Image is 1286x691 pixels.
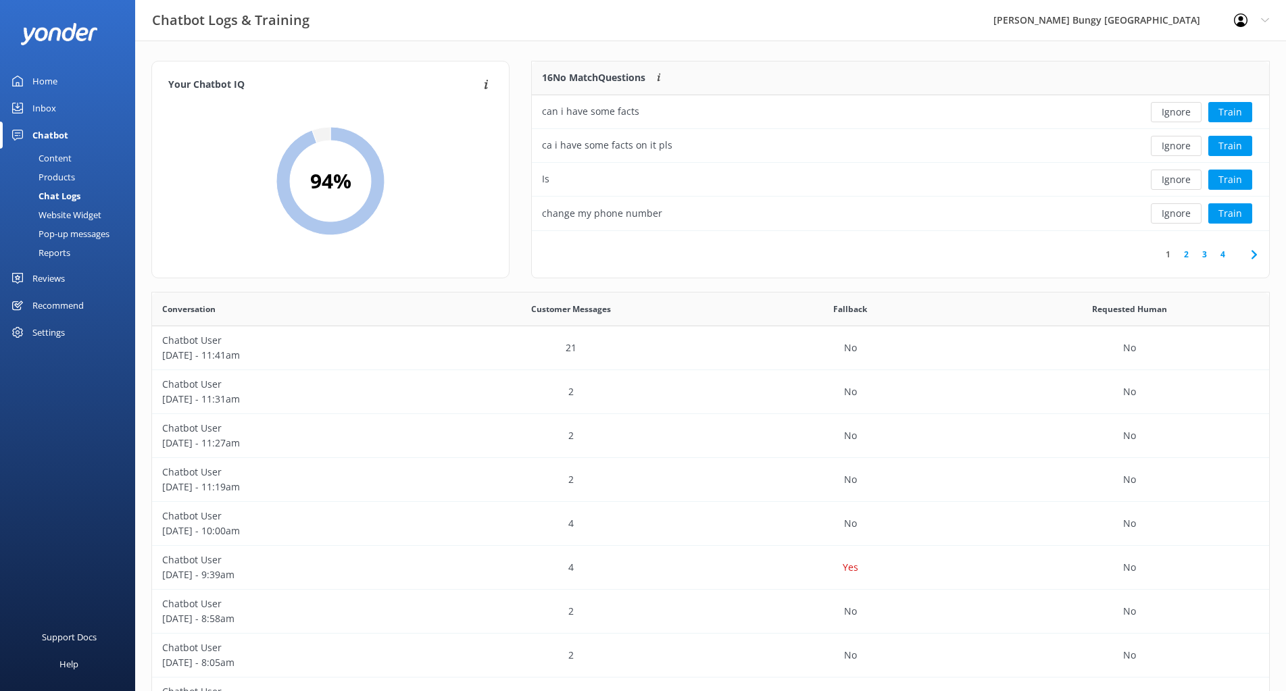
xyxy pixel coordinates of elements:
[152,634,1269,677] div: row
[1151,102,1202,122] button: Ignore
[1214,248,1232,261] a: 4
[32,68,57,95] div: Home
[844,648,857,663] p: No
[310,165,351,197] h2: 94 %
[843,560,858,575] p: Yes
[1123,516,1136,531] p: No
[20,23,98,45] img: yonder-white-logo.png
[532,95,1269,129] div: row
[8,205,101,224] div: Website Widget
[59,650,78,677] div: Help
[1123,384,1136,399] p: No
[32,292,84,319] div: Recommend
[8,243,70,262] div: Reports
[32,319,65,346] div: Settings
[8,205,135,224] a: Website Widget
[168,78,480,93] h4: Your Chatbot IQ
[1151,203,1202,224] button: Ignore
[32,95,56,122] div: Inbox
[844,472,857,487] p: No
[8,168,75,186] div: Products
[542,70,645,85] p: 16 No Match Questions
[42,623,97,650] div: Support Docs
[1208,102,1252,122] button: Train
[568,560,574,575] p: 4
[162,553,421,567] p: Chatbot User
[542,104,639,119] div: can i have some facts
[162,377,421,392] p: Chatbot User
[542,206,662,221] div: change my phone number
[152,326,1269,370] div: row
[568,384,574,399] p: 2
[844,516,857,531] p: No
[162,640,421,655] p: Chatbot User
[152,458,1269,502] div: row
[162,567,421,582] p: [DATE] - 9:39am
[152,502,1269,546] div: row
[1123,560,1136,575] p: No
[152,414,1269,458] div: row
[8,168,135,186] a: Products
[8,224,135,243] a: Pop-up messages
[1123,428,1136,443] p: No
[844,340,857,355] p: No
[8,224,109,243] div: Pop-up messages
[162,465,421,480] p: Chatbot User
[162,655,421,670] p: [DATE] - 8:05am
[1177,248,1195,261] a: 2
[162,596,421,611] p: Chatbot User
[1159,248,1177,261] a: 1
[532,197,1269,230] div: row
[162,611,421,626] p: [DATE] - 8:58am
[542,138,672,153] div: ca i have some facts on it pls
[844,604,857,619] p: No
[162,436,421,451] p: [DATE] - 11:27am
[1195,248,1214,261] a: 3
[1092,303,1167,315] span: Requested Human
[833,303,867,315] span: Fallback
[844,384,857,399] p: No
[844,428,857,443] p: No
[568,516,574,531] p: 4
[1208,170,1252,190] button: Train
[1123,604,1136,619] p: No
[162,348,421,363] p: [DATE] - 11:41am
[32,265,65,292] div: Reviews
[1208,203,1252,224] button: Train
[8,149,72,168] div: Content
[1151,170,1202,190] button: Ignore
[532,129,1269,163] div: row
[1151,136,1202,156] button: Ignore
[162,523,421,538] p: [DATE] - 10:00am
[1123,472,1136,487] p: No
[162,392,421,407] p: [DATE] - 11:31am
[8,186,80,205] div: Chat Logs
[162,480,421,494] p: [DATE] - 11:19am
[542,172,549,186] div: Is
[162,421,421,436] p: Chatbot User
[532,95,1269,230] div: grid
[32,122,68,149] div: Chatbot
[162,333,421,348] p: Chatbot User
[568,428,574,443] p: 2
[1208,136,1252,156] button: Train
[1123,340,1136,355] p: No
[568,648,574,663] p: 2
[1123,648,1136,663] p: No
[8,243,135,262] a: Reports
[531,303,611,315] span: Customer Messages
[566,340,576,355] p: 21
[152,590,1269,634] div: row
[8,186,135,205] a: Chat Logs
[162,303,216,315] span: Conversation
[8,149,135,168] a: Content
[568,604,574,619] p: 2
[152,370,1269,414] div: row
[152,9,310,31] h3: Chatbot Logs & Training
[152,546,1269,590] div: row
[162,509,421,523] p: Chatbot User
[568,472,574,487] p: 2
[532,163,1269,197] div: row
